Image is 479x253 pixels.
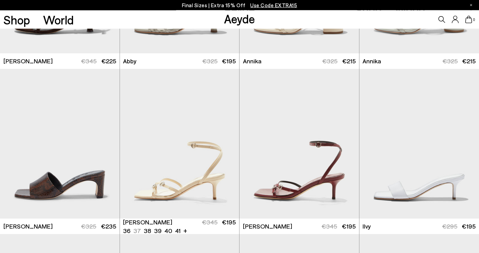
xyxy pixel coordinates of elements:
[120,69,239,219] div: 1 / 6
[120,69,239,219] a: Next slide Previous slide
[442,57,458,65] span: €325
[101,222,116,230] span: €235
[342,222,356,230] span: €195
[123,218,172,226] span: [PERSON_NAME]
[342,57,356,65] span: €215
[123,57,136,65] span: Abby
[322,222,337,230] span: €345
[120,53,239,69] a: Abby €325 €195
[224,11,255,26] a: Aeyde
[183,226,187,235] li: +
[81,57,96,65] span: €345
[442,222,457,230] span: €295
[101,57,116,65] span: €225
[154,226,162,235] li: 39
[123,226,131,235] li: 36
[462,57,476,65] span: €215
[239,53,359,69] a: Annika €325 €215
[3,222,53,231] span: [PERSON_NAME]
[182,1,297,10] p: Final Sizes | Extra 15% Off
[322,57,337,65] span: €325
[239,69,359,219] img: Libby Leather Kitten-Heel Sandals
[3,14,30,26] a: Shop
[239,219,359,234] a: [PERSON_NAME] €345 €195
[465,16,472,23] a: 0
[3,57,53,65] span: [PERSON_NAME]
[250,2,297,8] span: Navigate to /collections/ss25-final-sizes
[144,226,151,235] li: 38
[81,222,96,230] span: €325
[123,226,179,235] ul: variant
[363,222,371,231] span: Ilvy
[120,219,239,234] a: [PERSON_NAME] 36 37 38 39 40 41 + €345 €195
[175,226,181,235] li: 41
[222,57,236,65] span: €195
[243,222,292,231] span: [PERSON_NAME]
[43,14,74,26] a: World
[202,57,217,65] span: €325
[472,18,476,22] span: 0
[164,226,172,235] li: 40
[120,69,239,219] img: Libby Leather Kitten-Heel Sandals
[202,218,217,226] span: €345
[243,57,262,65] span: Annika
[363,57,381,65] span: Annika
[462,222,476,230] span: €195
[222,218,236,226] span: €195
